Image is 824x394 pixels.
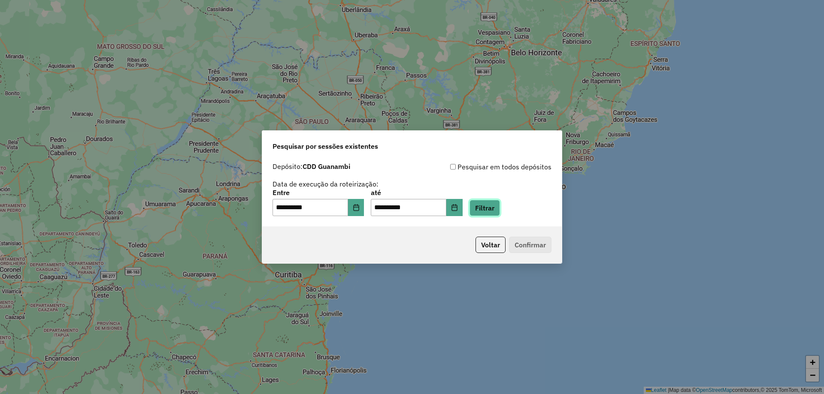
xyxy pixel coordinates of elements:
label: Entre [273,187,364,198]
button: Choose Date [348,199,364,216]
div: Pesquisar em todos depósitos [412,162,551,172]
label: Depósito: [273,161,350,171]
button: Voltar [476,237,506,253]
label: até [371,187,462,198]
span: Pesquisar por sessões existentes [273,141,378,151]
label: Data de execução da roteirização: [273,179,379,189]
button: Choose Date [446,199,463,216]
button: Filtrar [470,200,500,216]
strong: CDD Guanambi [303,162,350,171]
